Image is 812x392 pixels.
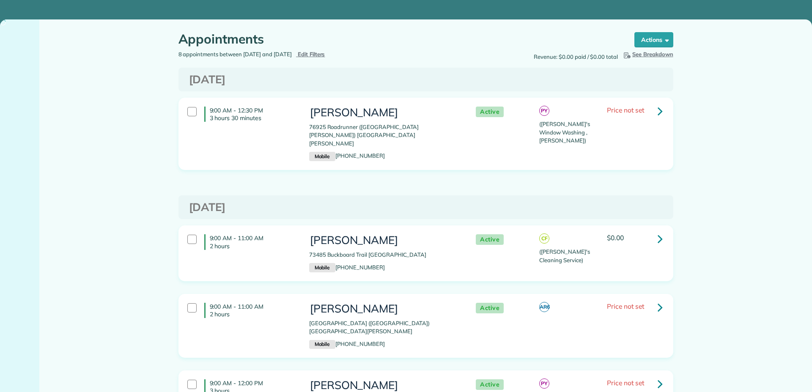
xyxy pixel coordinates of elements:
span: Price not set [607,378,644,387]
h3: [PERSON_NAME] [309,234,459,247]
span: Revenue: $0.00 paid / $0.00 total [534,53,618,61]
p: 73485 Buckboard Trail [GEOGRAPHIC_DATA] [309,251,459,259]
small: Mobile [309,152,335,161]
h4: 9:00 AM - 12:30 PM [204,107,296,122]
span: Active [476,234,504,245]
span: AR6 [539,302,549,312]
p: 76925 Roadrunner ([GEOGRAPHIC_DATA][PERSON_NAME]) [GEOGRAPHIC_DATA][PERSON_NAME] [309,123,459,148]
span: Active [476,107,504,117]
h3: [PERSON_NAME] [309,379,459,392]
span: CF [539,233,549,244]
span: Active [476,303,504,313]
a: Mobile[PHONE_NUMBER] [309,152,385,159]
a: Mobile[PHONE_NUMBER] [309,264,385,271]
span: PY [539,378,549,389]
p: 2 hours [210,310,296,318]
h3: [PERSON_NAME] [309,303,459,315]
button: Actions [634,32,673,47]
p: 2 hours [210,242,296,250]
h3: [DATE] [189,201,663,214]
span: Active [476,379,504,390]
h1: Appointments [178,32,618,46]
span: $0.00 [607,233,624,242]
button: See Breakdown [622,50,673,59]
h3: [PERSON_NAME] [309,107,459,119]
p: 3 hours 30 minutes [210,114,296,122]
small: Mobile [309,263,335,272]
span: Price not set [607,302,644,310]
span: ([PERSON_NAME]'s Window Washing , [PERSON_NAME]) [539,121,590,144]
div: 8 appointments between [DATE] and [DATE] [172,50,426,59]
a: Mobile[PHONE_NUMBER] [309,340,385,347]
span: Edit Filters [298,51,325,58]
small: Mobile [309,340,335,349]
p: [GEOGRAPHIC_DATA] ([GEOGRAPHIC_DATA]) [GEOGRAPHIC_DATA][PERSON_NAME] [309,319,459,336]
h4: 9:00 AM - 11:00 AM [204,234,296,249]
span: Price not set [607,106,644,114]
span: PY [539,106,549,116]
h3: [DATE] [189,74,663,86]
span: ([PERSON_NAME]'s Cleaning Service) [539,248,590,263]
a: Edit Filters [296,51,325,58]
h4: 9:00 AM - 11:00 AM [204,303,296,318]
